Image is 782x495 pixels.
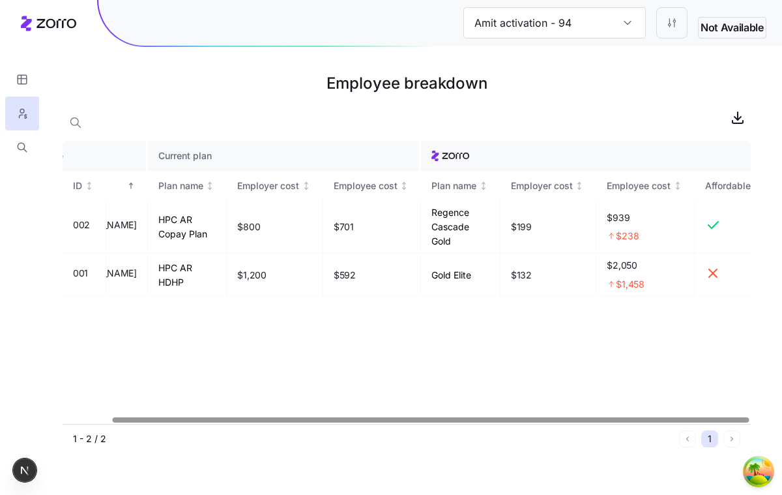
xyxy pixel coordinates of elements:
[148,254,227,297] td: HPC AR HDHP
[63,171,106,201] th: IDNot sorted
[63,68,751,99] h1: Employee breakdown
[73,179,82,193] div: ID
[656,7,688,38] button: Settings
[334,179,398,193] div: Employee cost
[158,179,203,193] div: Plan name
[607,259,684,272] span: $2,050
[237,220,260,233] span: $800
[723,430,740,447] button: Next page
[616,278,644,291] span: $1,458
[511,269,532,282] span: $132
[679,430,696,447] button: Previous page
[607,179,671,193] div: Employee cost
[148,141,422,171] th: Current plan
[431,179,476,193] div: Plan name
[421,200,500,254] td: Regence Cascade Gold
[126,181,136,190] div: Sorted ascending
[399,181,409,190] div: Not sorted
[607,211,684,224] span: $939
[746,458,772,485] button: Open Tanstack query devtools
[73,432,674,445] div: 1 - 2 / 2
[237,269,266,282] span: $1,200
[673,181,682,190] div: Not sorted
[73,267,88,280] span: 001
[334,269,356,282] span: $592
[10,141,148,171] th: Employee
[148,171,227,201] th: Plan nameNot sorted
[73,218,90,232] span: 002
[421,171,500,201] th: Plan nameNot sorted
[237,179,299,193] div: Employer cost
[616,230,639,243] span: $238
[511,220,532,233] span: $199
[334,220,354,233] span: $701
[705,179,751,193] div: Affordable
[695,171,773,201] th: AffordableNot sorted
[479,181,488,190] div: Not sorted
[596,171,695,201] th: Employee costNot sorted
[421,254,500,297] td: Gold Elite
[227,171,323,201] th: Employer costNot sorted
[148,200,227,254] td: HPC AR Copay Plan
[575,181,584,190] div: Not sorted
[205,181,214,190] div: Not sorted
[511,179,573,193] div: Employer cost
[323,171,422,201] th: Employee costNot sorted
[701,430,718,447] button: 1
[701,20,764,36] span: Not Available
[500,171,597,201] th: Employer costNot sorted
[85,181,94,190] div: Not sorted
[302,181,311,190] div: Not sorted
